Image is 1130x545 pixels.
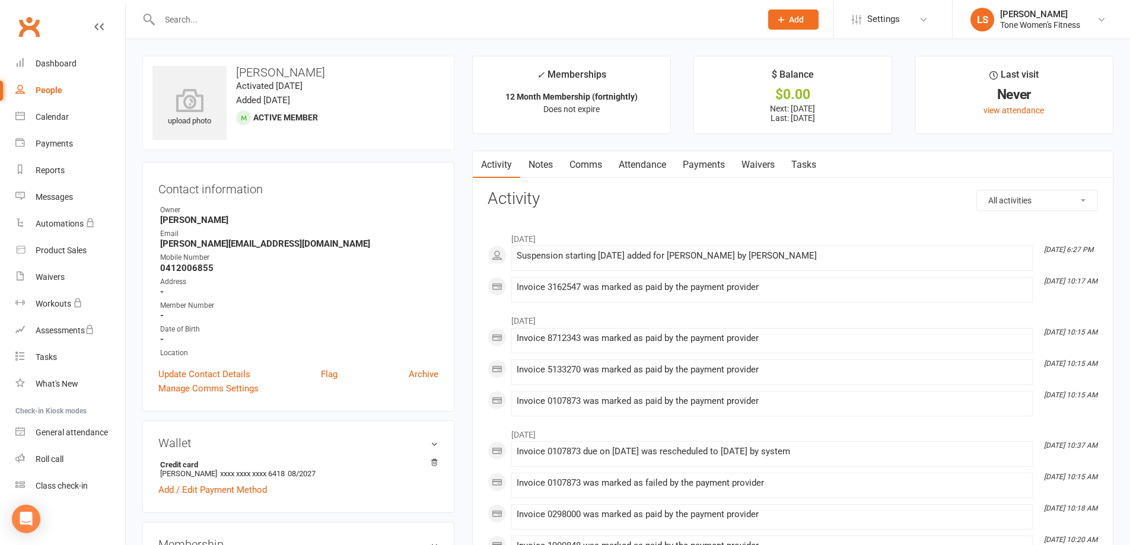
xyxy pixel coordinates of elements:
span: xxxx xxxx xxxx 6418 [220,469,285,478]
a: What's New [15,371,125,397]
a: Manage Comms Settings [158,381,259,396]
strong: 0412006855 [160,263,438,273]
i: [DATE] 6:27 PM [1044,246,1093,254]
strong: - [160,286,438,297]
h3: Contact information [158,178,438,196]
a: Payments [674,151,733,179]
a: Clubworx [14,12,44,42]
div: Email [160,228,438,240]
i: [DATE] 10:17 AM [1044,277,1097,285]
a: Add / Edit Payment Method [158,483,267,497]
a: Activity [473,151,520,179]
i: [DATE] 10:18 AM [1044,504,1097,512]
li: [DATE] [488,227,1098,246]
a: view attendance [983,106,1044,115]
li: [DATE] [488,422,1098,441]
div: Invoice 3162547 was marked as paid by the payment provider [517,282,1027,292]
a: Flag [321,367,338,381]
strong: [PERSON_NAME][EMAIL_ADDRESS][DOMAIN_NAME] [160,238,438,249]
h3: Wallet [158,436,438,450]
div: Messages [36,192,73,202]
div: $ Balance [772,67,814,88]
a: Tasks [783,151,825,179]
div: upload photo [152,88,227,128]
div: Tone Women's Fitness [1000,20,1080,30]
a: Archive [409,367,438,381]
span: Does not expire [543,104,600,114]
div: Owner [160,205,438,216]
div: Tasks [36,352,57,362]
div: Invoice 5133270 was marked as paid by the payment provider [517,365,1027,375]
div: Roll call [36,454,63,464]
li: [PERSON_NAME] [158,458,438,480]
div: People [36,85,62,95]
a: Tasks [15,344,125,371]
span: Active member [253,113,318,122]
div: Waivers [36,272,65,282]
i: ✓ [537,69,545,81]
div: Invoice 0107873 due on [DATE] was rescheduled to [DATE] by system [517,447,1027,457]
a: People [15,77,125,104]
strong: - [160,310,438,321]
span: Settings [867,6,900,33]
a: Roll call [15,446,125,473]
a: Calendar [15,104,125,130]
div: Address [160,276,438,288]
div: What's New [36,379,78,388]
div: Class check-in [36,481,88,490]
li: [DATE] [488,308,1098,327]
div: Workouts [36,299,71,308]
div: Invoice 0107873 was marked as paid by the payment provider [517,396,1027,406]
span: Add [789,15,804,24]
a: Dashboard [15,50,125,77]
a: Waivers [15,264,125,291]
a: Comms [561,151,610,179]
div: Invoice 0107873 was marked as failed by the payment provider [517,478,1027,488]
div: Location [160,348,438,359]
div: Assessments [36,326,94,335]
a: Assessments [15,317,125,344]
div: Open Intercom Messenger [12,505,40,533]
a: Product Sales [15,237,125,264]
time: Added [DATE] [236,95,290,106]
input: Search... [156,11,753,28]
strong: - [160,334,438,345]
a: General attendance kiosk mode [15,419,125,446]
a: Attendance [610,151,674,179]
strong: [PERSON_NAME] [160,215,438,225]
div: Reports [36,165,65,175]
div: Invoice 8712343 was marked as paid by the payment provider [517,333,1027,343]
i: [DATE] 10:15 AM [1044,391,1097,399]
div: Date of Birth [160,324,438,335]
button: Add [768,9,819,30]
p: Next: [DATE] Last: [DATE] [705,104,881,123]
a: Notes [520,151,561,179]
i: [DATE] 10:15 AM [1044,473,1097,481]
time: Activated [DATE] [236,81,303,91]
div: Member Number [160,300,438,311]
div: Payments [36,139,73,148]
a: Workouts [15,291,125,317]
a: Class kiosk mode [15,473,125,499]
div: Automations [36,219,84,228]
i: [DATE] 10:15 AM [1044,359,1097,368]
a: Reports [15,157,125,184]
h3: [PERSON_NAME] [152,66,444,79]
strong: 12 Month Membership (fortnightly) [505,92,638,101]
div: Last visit [989,67,1039,88]
div: Memberships [537,67,606,89]
span: 08/2027 [288,469,316,478]
div: LS [970,8,994,31]
div: Mobile Number [160,252,438,263]
h3: Activity [488,190,1098,208]
div: [PERSON_NAME] [1000,9,1080,20]
div: Product Sales [36,246,87,255]
div: General attendance [36,428,108,437]
i: [DATE] 10:37 AM [1044,441,1097,450]
div: Invoice 0298000 was marked as paid by the payment provider [517,509,1027,519]
i: [DATE] 10:20 AM [1044,536,1097,544]
a: Update Contact Details [158,367,250,381]
a: Messages [15,184,125,211]
div: Suspension starting [DATE] added for [PERSON_NAME] by [PERSON_NAME] [517,251,1027,261]
div: $0.00 [705,88,881,101]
